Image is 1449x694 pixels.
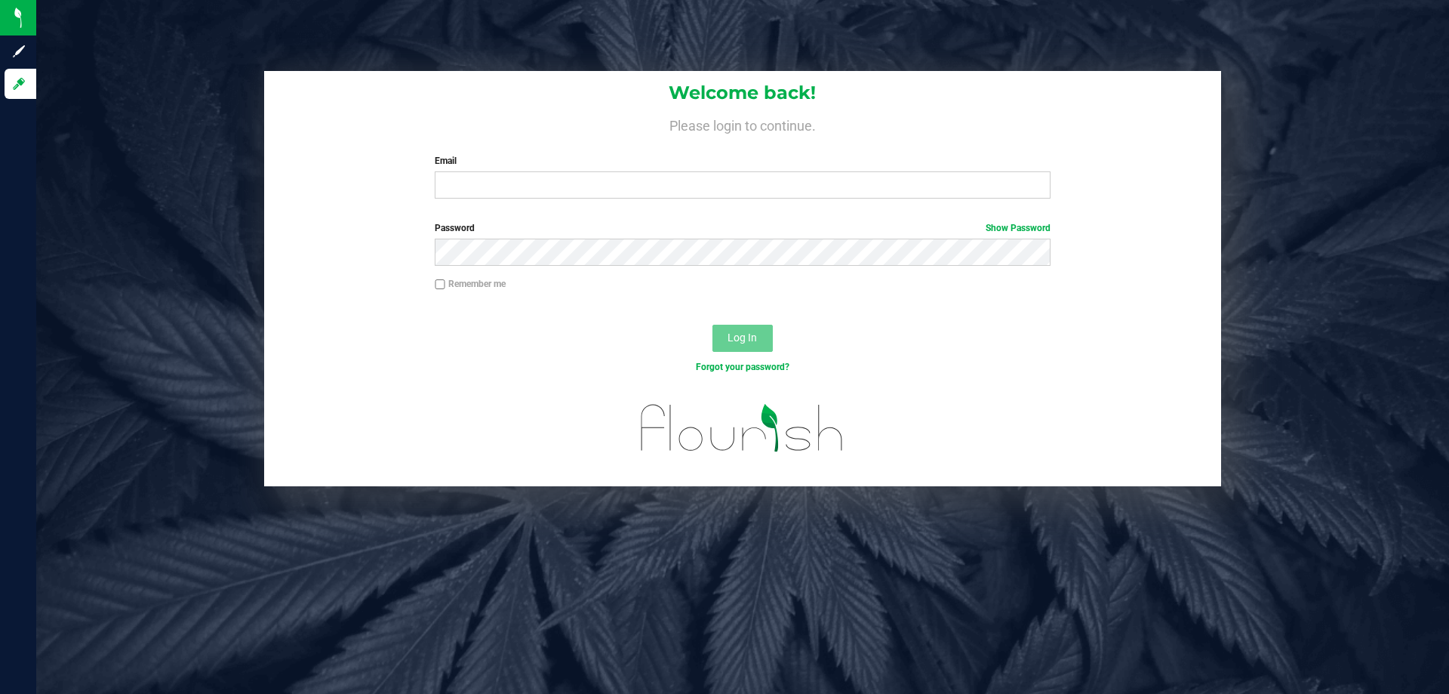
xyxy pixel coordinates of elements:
[264,83,1221,103] h1: Welcome back!
[623,390,862,467] img: flourish_logo.svg
[11,76,26,91] inline-svg: Log in
[435,279,445,290] input: Remember me
[728,332,757,344] span: Log In
[264,115,1221,133] h4: Please login to continue.
[435,277,506,291] label: Remember me
[696,362,789,372] a: Forgot your password?
[986,223,1051,233] a: Show Password
[712,325,773,352] button: Log In
[435,154,1050,168] label: Email
[435,223,475,233] span: Password
[11,44,26,59] inline-svg: Sign up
